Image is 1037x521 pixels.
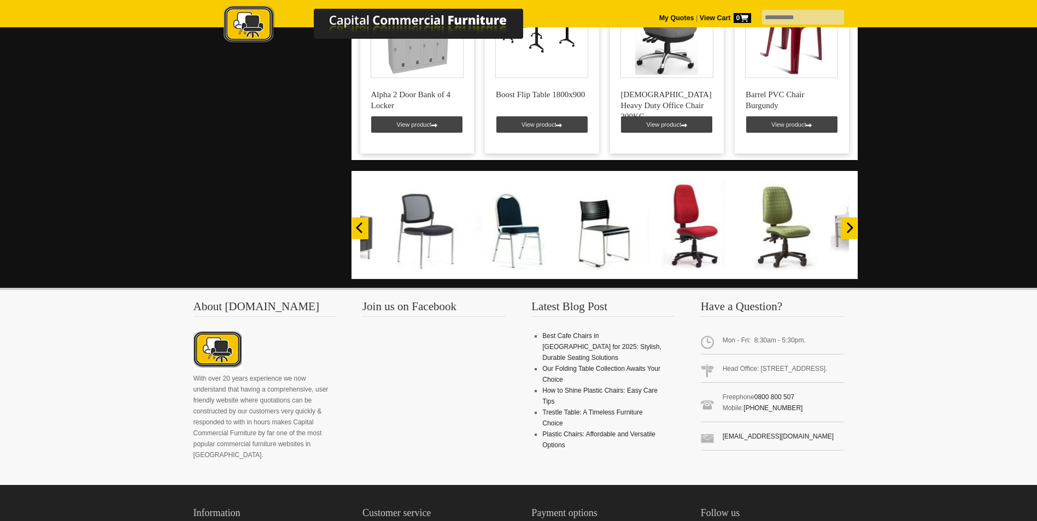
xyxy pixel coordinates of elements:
a: View Cart0 [698,14,751,22]
a: Best Cafe Chairs in [GEOGRAPHIC_DATA] for 2025: Stylish, Durable Seating Solutions [542,332,661,362]
a: Our Folding Table Collection Awaits Your Choice [542,365,660,383]
span: Freephone Mobile: [701,387,844,422]
span: 0 [734,13,751,23]
span: Mon - Fri: 8:30am - 5:30pm. [701,330,844,354]
iframe: fb:page Facebook Social Plugin [362,330,505,451]
a: How to Shine Plastic Chairs: Easy Care Tips [542,387,658,405]
img: 02 [830,180,920,270]
img: 03 [740,180,830,270]
a: My Quotes [659,14,694,22]
p: With over 20 years experience we now understand that having a comprehensive, user friendly websit... [194,373,337,460]
span: Head Office: [STREET_ADDRESS]. [701,359,844,383]
h3: Latest Blog Post [531,301,675,317]
a: 0800 800 507 [754,393,794,401]
h3: About [DOMAIN_NAME] [194,301,337,317]
button: Previous [352,217,368,239]
a: Trestle Table: A Timeless Furniture Choice [542,408,642,427]
h3: Join us on Facebook [362,301,506,317]
h3: Have a Question? [701,301,844,317]
img: 04 [649,180,740,270]
img: About CCFNZ Logo [194,330,242,370]
a: [PHONE_NUMBER] [743,404,802,412]
button: Next [841,217,857,239]
a: Plastic Chairs: Affordable and Versatile Options [542,430,655,449]
a: Capital Commercial Furniture Logo [194,5,576,49]
strong: View Cart [700,14,751,22]
img: 06 [469,180,559,270]
img: Capital Commercial Furniture Logo [194,5,576,45]
a: [EMAIL_ADDRESS][DOMAIN_NAME] [723,433,834,440]
img: 05 [559,180,649,270]
img: 07 [379,180,469,270]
